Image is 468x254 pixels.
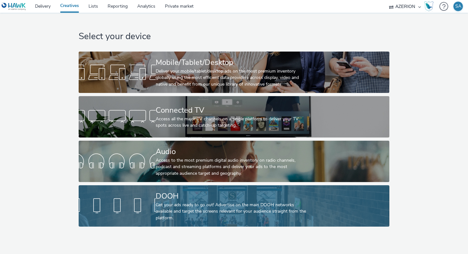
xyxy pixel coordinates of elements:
[79,31,389,43] h1: Select your device
[156,146,310,157] div: Audio
[156,116,310,129] div: Access all the major TV channels on a single platform to deliver your TV spots across live and ca...
[79,52,389,93] a: Mobile/Tablet/DesktopDeliver your mobile/tablet/desktop ads on the most premium inventory globall...
[156,202,310,221] div: Get your ads ready to go out! Advertise on the main DOOH networks available and target the screen...
[2,3,26,11] img: undefined Logo
[79,96,389,138] a: Connected TVAccess all the major TV channels on a single platform to deliver your TV spots across...
[156,157,310,177] div: Access to the most premium digital audio inventory on radio channels, podcast and streaming platf...
[156,105,310,116] div: Connected TV
[424,1,434,11] img: Hawk Academy
[156,68,310,88] div: Deliver your mobile/tablet/desktop ads on the most premium inventory globally using the most effi...
[156,191,310,202] div: DOOH
[424,1,436,11] a: Hawk Academy
[455,2,461,11] div: SA
[79,141,389,182] a: AudioAccess to the most premium digital audio inventory on radio channels, podcast and streaming ...
[156,57,310,68] div: Mobile/Tablet/Desktop
[79,185,389,227] a: DOOHGet your ads ready to go out! Advertise on the main DOOH networks available and target the sc...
